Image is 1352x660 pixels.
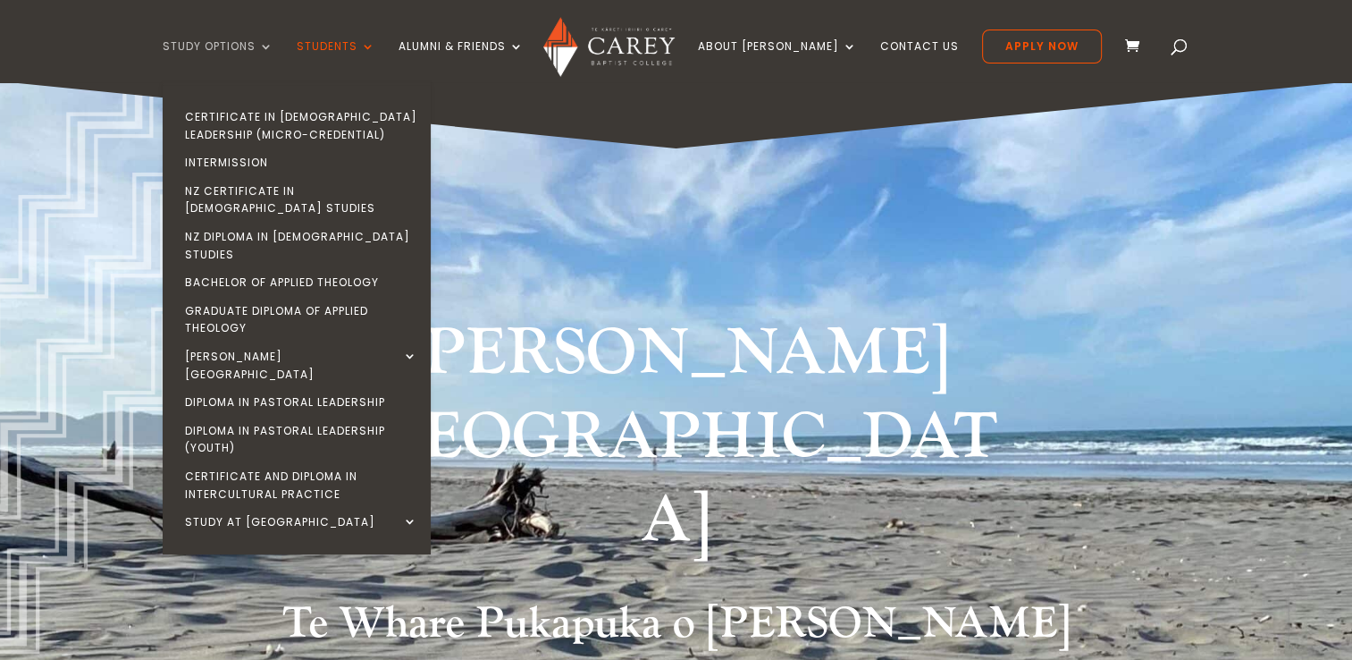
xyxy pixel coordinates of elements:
[194,598,1159,659] h2: Te Whare Pukapuka o [PERSON_NAME]
[167,148,435,177] a: Intermission
[880,40,959,82] a: Contact Us
[167,417,435,462] a: Diploma in Pastoral Leadership (Youth)
[167,177,435,223] a: NZ Certificate in [DEMOGRAPHIC_DATA] Studies
[982,30,1102,63] a: Apply Now
[167,343,435,388] a: [PERSON_NAME][GEOGRAPHIC_DATA]
[167,297,435,343] a: Graduate Diploma of Applied Theology
[167,223,435,268] a: NZ Diploma in [DEMOGRAPHIC_DATA] Studies
[297,40,375,82] a: Students
[163,40,273,82] a: Study Options
[543,17,675,77] img: Carey Baptist College
[167,268,435,297] a: Bachelor of Applied Theology
[167,103,435,148] a: Certificate in [DEMOGRAPHIC_DATA] Leadership (Micro-credential)
[167,508,435,537] a: Study at [GEOGRAPHIC_DATA]
[167,388,435,417] a: Diploma in Pastoral Leadership
[167,462,435,508] a: Certificate and Diploma in Intercultural Practice
[698,40,857,82] a: About [PERSON_NAME]
[341,312,1012,572] h1: [PERSON_NAME][GEOGRAPHIC_DATA]
[399,40,524,82] a: Alumni & Friends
